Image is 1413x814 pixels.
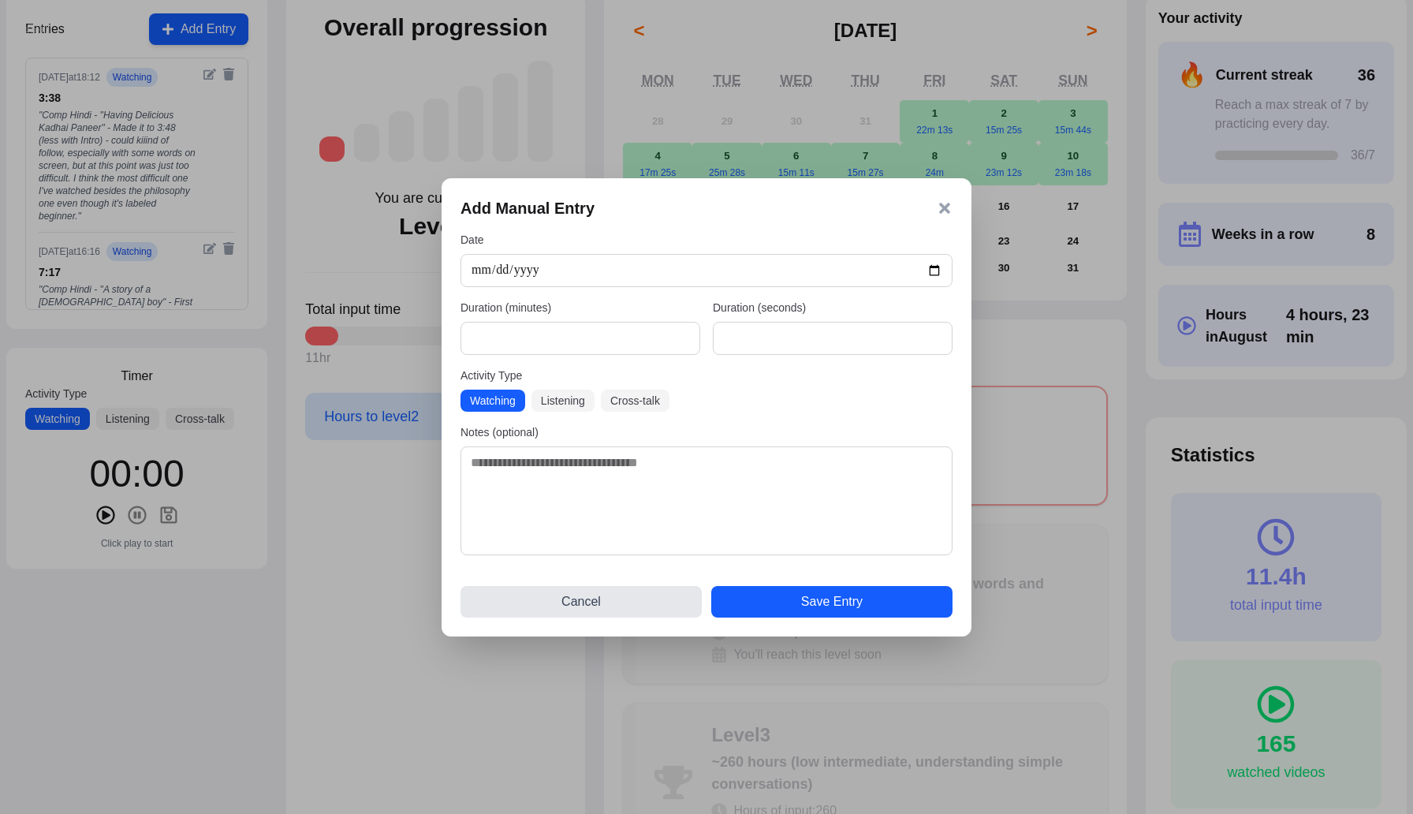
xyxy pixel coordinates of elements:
[460,390,525,412] button: Watching
[460,300,700,316] label: Duration (minutes)
[460,197,595,219] h3: Add Manual Entry
[460,232,953,248] label: Date
[460,424,953,440] label: Notes (optional)
[531,390,595,412] button: Listening
[713,300,953,316] label: Duration (seconds)
[601,390,669,412] button: Cross-talk
[460,586,702,618] button: Cancel
[711,586,953,618] button: Save Entry
[460,368,953,383] label: Activity Type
